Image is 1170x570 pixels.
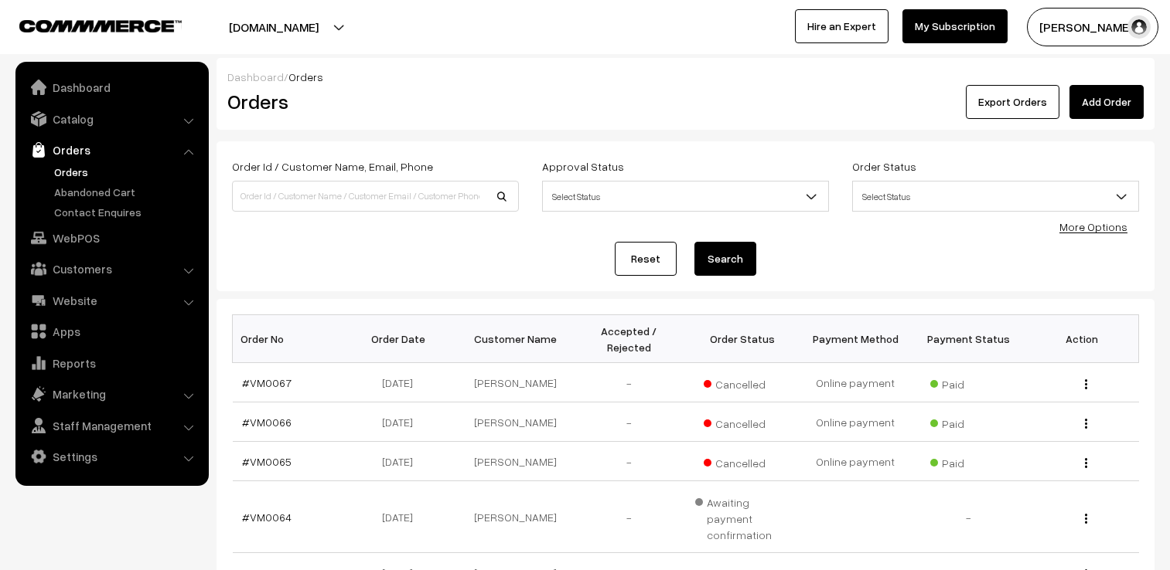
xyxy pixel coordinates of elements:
img: Menu [1085,419,1087,429]
td: [PERSON_NAME] [459,481,573,553]
a: More Options [1059,220,1127,233]
span: Select Status [853,183,1138,210]
td: - [572,442,686,481]
td: [PERSON_NAME] [459,363,573,402]
td: [PERSON_NAME] [459,402,573,442]
td: - [912,481,1026,553]
a: Abandoned Cart [50,184,203,200]
th: Payment Method [799,315,912,363]
a: #VM0064 [242,511,292,524]
button: Search [694,242,756,276]
td: [PERSON_NAME] [459,442,573,481]
span: Cancelled [704,372,781,392]
span: Orders [288,70,323,83]
button: Export Orders [966,85,1059,119]
td: Online payment [799,363,912,402]
th: Order Date [346,315,459,363]
label: Order Status [852,158,916,175]
th: Payment Status [912,315,1026,363]
button: [DOMAIN_NAME] [175,8,373,46]
a: Orders [19,136,203,164]
a: WebPOS [19,224,203,252]
a: Website [19,287,203,314]
a: Catalog [19,105,203,133]
a: Apps [19,317,203,345]
th: Customer Name [459,315,573,363]
th: Order Status [686,315,800,363]
td: [DATE] [346,481,459,553]
td: - [572,481,686,553]
a: Add Order [1069,85,1144,119]
button: [PERSON_NAME] [1027,8,1158,46]
span: Paid [930,372,1008,392]
a: #VM0065 [242,455,292,468]
td: - [572,363,686,402]
a: #VM0067 [242,376,292,389]
label: Approval Status [542,158,624,175]
label: Order Id / Customer Name, Email, Phone [232,158,433,175]
a: Reset [615,242,677,276]
img: COMMMERCE [19,20,182,32]
span: Select Status [542,181,829,212]
img: Menu [1085,458,1087,468]
a: Reports [19,349,203,377]
th: Action [1025,315,1139,363]
a: Settings [19,443,203,470]
td: Online payment [799,402,912,442]
span: Select Status [852,181,1139,212]
a: Marketing [19,380,203,408]
span: Paid [930,451,1008,471]
h2: Orders [227,90,517,114]
th: Order No [233,315,346,363]
span: Cancelled [704,412,781,432]
a: Dashboard [19,73,203,101]
td: - [572,402,686,442]
td: [DATE] [346,442,459,481]
div: / [227,69,1144,85]
img: Menu [1085,379,1087,389]
a: My Subscription [902,9,1008,43]
span: Paid [930,412,1008,432]
a: COMMMERCE [19,15,155,34]
td: Online payment [799,442,912,481]
a: Hire an Expert [795,9,889,43]
input: Order Id / Customer Name / Customer Email / Customer Phone [232,181,519,212]
a: #VM0066 [242,416,292,429]
a: Dashboard [227,70,284,83]
a: Staff Management [19,412,203,439]
a: Orders [50,164,203,180]
span: Awaiting payment confirmation [695,490,790,543]
img: user [1127,15,1151,39]
th: Accepted / Rejected [572,315,686,363]
img: Menu [1085,514,1087,524]
a: Contact Enquires [50,204,203,220]
td: [DATE] [346,363,459,402]
span: Cancelled [704,451,781,471]
span: Select Status [543,183,828,210]
td: [DATE] [346,402,459,442]
a: Customers [19,255,203,283]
